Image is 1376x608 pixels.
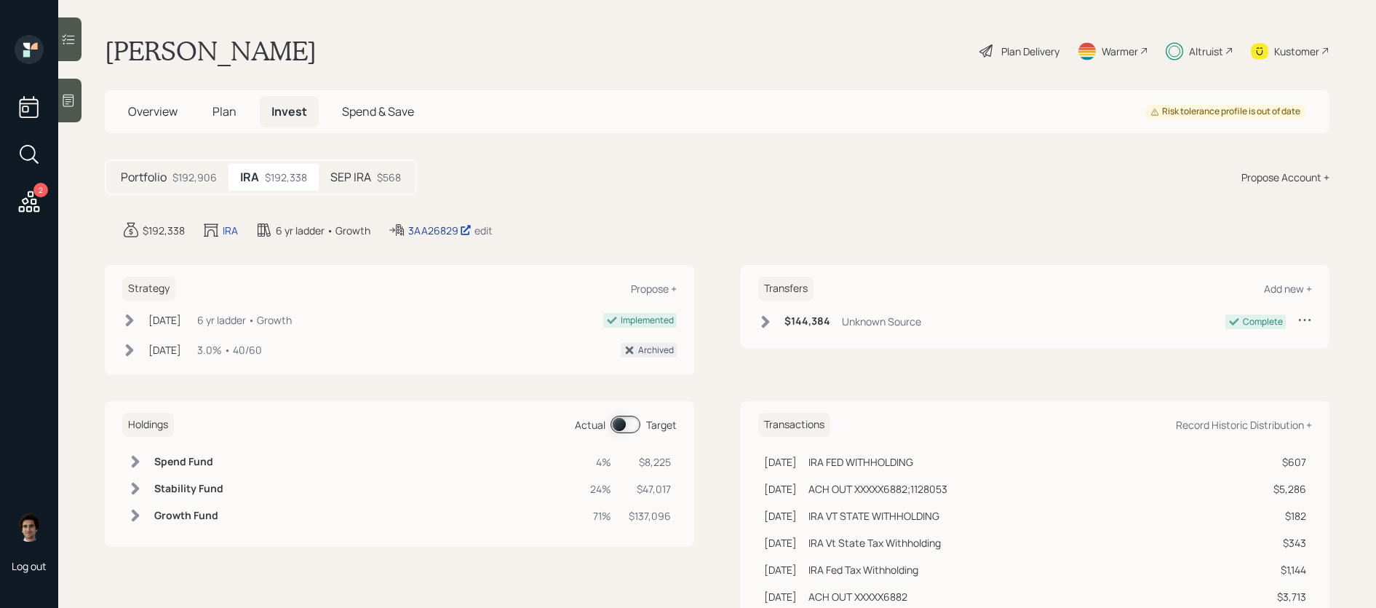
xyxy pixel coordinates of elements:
[474,224,493,237] div: edit
[122,413,174,437] h6: Holdings
[128,103,178,119] span: Overview
[223,223,238,238] div: IRA
[15,513,44,542] img: harrison-schaefer-headshot-2.png
[408,223,472,238] div: 3AA26829
[1273,454,1306,470] div: $607
[629,481,671,497] div: $47,017
[1273,562,1306,577] div: $1,144
[265,170,307,185] div: $192,338
[1001,44,1059,59] div: Plan Delivery
[1176,418,1312,432] div: Record Historic Distribution +
[154,483,223,495] h6: Stability Fund
[1189,44,1223,59] div: Altruist
[590,481,611,497] div: 24%
[764,508,797,524] div: [DATE]
[638,344,674,357] div: Archived
[1273,481,1306,497] div: $5,286
[12,559,47,573] div: Log out
[808,589,907,604] div: ACH OUT XXXXX6882
[122,277,175,301] h6: Strategy
[240,170,259,184] h5: IRA
[271,103,307,119] span: Invest
[808,454,913,470] div: IRA FED WITHHOLDING
[590,508,611,524] div: 71%
[590,454,611,470] div: 4%
[154,456,223,468] h6: Spend Fund
[1274,44,1319,59] div: Kustomer
[808,562,918,577] div: IRA Fed Tax Withholding
[377,170,401,185] div: $568
[1264,282,1312,296] div: Add new +
[758,277,814,301] h6: Transfers
[1243,315,1283,328] div: Complete
[1241,170,1329,185] div: Propose Account +
[212,103,236,119] span: Plan
[148,342,181,358] div: [DATE]
[784,315,830,328] h6: $144,384
[143,223,185,238] div: $192,338
[276,223,370,238] div: 6 yr ladder • Growth
[197,342,262,358] div: 3.0% • 40/60
[330,170,371,184] h5: SEP IRA
[148,312,181,328] div: [DATE]
[629,454,671,470] div: $8,225
[764,589,797,604] div: [DATE]
[1102,44,1138,59] div: Warmer
[575,417,605,433] div: Actual
[764,481,797,497] div: [DATE]
[764,535,797,550] div: [DATE]
[154,510,223,522] h6: Growth Fund
[631,282,677,296] div: Propose +
[1150,106,1300,118] div: Risk tolerance profile is out of date
[646,417,677,433] div: Target
[121,170,167,184] h5: Portfolio
[764,454,797,470] div: [DATE]
[1273,508,1306,524] div: $182
[1273,589,1306,604] div: $3,713
[105,35,317,67] h1: [PERSON_NAME]
[629,508,671,524] div: $137,096
[172,170,217,185] div: $192,906
[621,314,674,327] div: Implemented
[758,413,830,437] h6: Transactions
[842,314,921,329] div: Unknown Source
[197,312,292,328] div: 6 yr ladder • Growth
[808,535,941,550] div: IRA Vt State Tax Withholding
[764,562,797,577] div: [DATE]
[33,183,48,197] div: 2
[342,103,414,119] span: Spend & Save
[1273,535,1306,550] div: $343
[808,508,939,524] div: IRA VT STATE WITHHOLDING
[808,481,947,497] div: ACH OUT XXXXX6882;1128053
